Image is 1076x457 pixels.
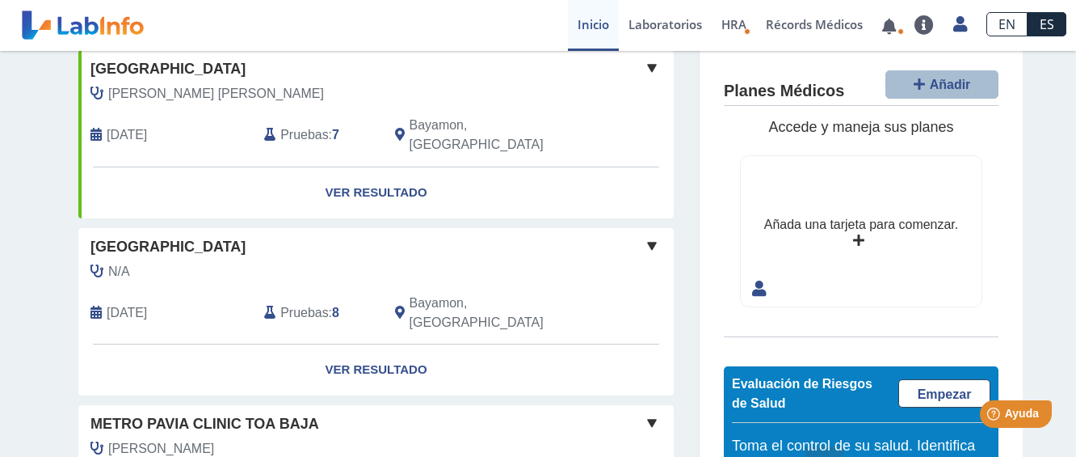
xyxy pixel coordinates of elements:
span: N/A [108,262,130,281]
button: Añadir [885,70,998,99]
a: EN [986,12,1028,36]
span: Empezar [918,387,972,401]
div: Añada una tarjeta para comenzar. [764,215,958,235]
span: Evaluación de Riesgos de Salud [732,377,872,410]
span: Añadir [930,78,971,91]
b: 8 [332,306,339,319]
a: Ver Resultado [78,345,674,396]
div: : [252,294,382,332]
a: Empezar [898,379,990,408]
iframe: Help widget launcher [932,394,1058,439]
span: HRA [721,16,746,32]
span: Accede y maneja sus planes [768,119,953,135]
h4: Planes Médicos [724,82,844,101]
span: Metro Pavia Clinic Toa Baja [90,413,319,435]
span: [GEOGRAPHIC_DATA] [90,236,246,258]
span: 2025-09-12 [107,303,147,323]
span: Bayamon, PR [410,116,588,154]
span: 2022-01-05 [107,125,147,145]
span: Pruebas [280,125,328,145]
span: Mercado Mendez, Sheila [108,84,324,104]
span: Bayamon, PR [410,294,588,332]
div: : [252,116,382,154]
b: 7 [332,128,339,142]
span: [GEOGRAPHIC_DATA] [90,58,246,80]
span: Pruebas [280,303,328,323]
a: Ver Resultado [78,167,674,218]
a: ES [1028,12,1066,36]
